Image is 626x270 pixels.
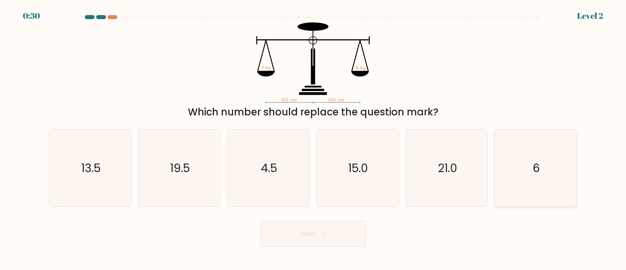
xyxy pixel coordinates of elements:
[533,160,540,176] text: 6
[577,10,603,22] div: Level 2
[356,65,366,71] tspan: 6 kg
[81,160,101,176] text: 13.5
[261,160,278,176] text: 4.5
[281,97,297,103] tspan: 120 cm
[348,160,368,176] text: 15.0
[438,160,457,176] text: 21.0
[23,10,40,22] div: 0:30
[328,97,344,103] tspan: 120 cm
[262,65,271,71] tspan: ? kg
[260,221,366,247] button: Next
[170,160,190,176] text: 19.5
[54,105,572,120] div: Which number should replace the question mark?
